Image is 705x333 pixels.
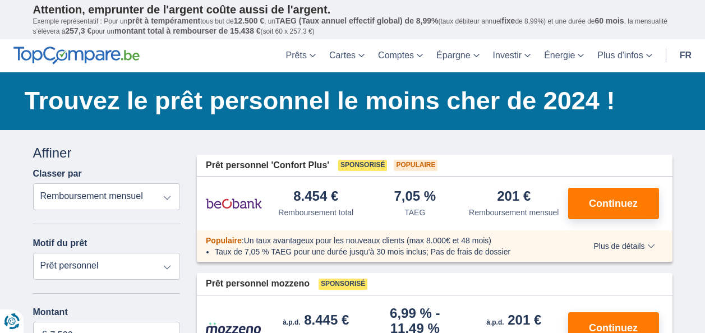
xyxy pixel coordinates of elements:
[33,169,82,179] label: Classer par
[595,16,624,25] span: 60 mois
[322,39,371,72] a: Cartes
[394,160,437,171] span: Populaire
[33,3,672,16] p: Attention, emprunter de l'argent coûte aussi de l'argent.
[66,26,92,35] span: 257,3 €
[33,144,181,163] div: Affiner
[206,159,329,172] span: Prêt personnel 'Confort Plus'
[215,246,561,257] li: Taux de 7,05 % TAEG pour une durée jusqu’à 30 mois inclus; Pas de frais de dossier
[673,39,698,72] a: fr
[486,39,538,72] a: Investir
[244,236,491,245] span: Un taux avantageux pour les nouveaux clients (max 8.000€ et 48 mois)
[404,207,425,218] div: TAEG
[338,160,387,171] span: Sponsorisé
[486,313,541,329] div: 201 €
[589,198,638,209] span: Continuez
[206,236,242,245] span: Populaire
[497,189,531,205] div: 201 €
[197,235,570,246] div: :
[430,39,486,72] a: Épargne
[371,39,430,72] a: Comptes
[13,47,140,64] img: TopCompare
[589,323,638,333] span: Continuez
[33,238,87,248] label: Motif du prêt
[279,39,322,72] a: Prêts
[469,207,559,218] div: Remboursement mensuel
[127,16,200,25] span: prêt à tempérament
[206,277,310,290] span: Prêt personnel mozzeno
[33,307,181,317] label: Montant
[591,39,658,72] a: Plus d'infos
[593,242,655,250] span: Plus de détails
[568,188,659,219] button: Continuez
[394,189,436,205] div: 7,05 %
[275,16,438,25] span: TAEG (Taux annuel effectif global) de 8,99%
[319,279,367,290] span: Sponsorisé
[293,189,338,205] div: 8.454 €
[234,16,265,25] span: 12.500 €
[278,207,353,218] div: Remboursement total
[501,16,515,25] span: fixe
[25,84,672,118] h1: Trouvez le prêt personnel le moins cher de 2024 !
[585,242,663,251] button: Plus de détails
[33,16,672,36] p: Exemple représentatif : Pour un tous but de , un (taux débiteur annuel de 8,99%) et une durée de ...
[114,26,261,35] span: montant total à rembourser de 15.438 €
[283,313,349,329] div: 8.445 €
[206,189,262,218] img: pret personnel Beobank
[537,39,591,72] a: Énergie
